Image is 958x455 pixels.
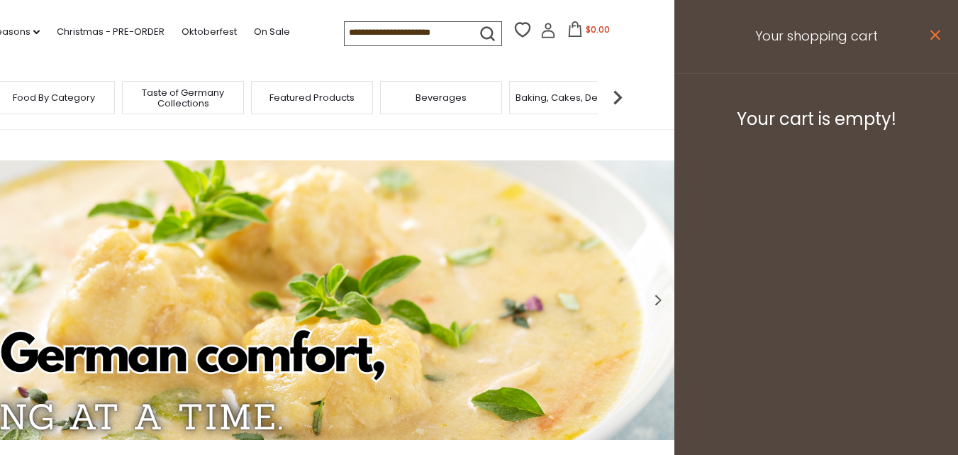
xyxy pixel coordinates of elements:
a: Oktoberfest [182,24,237,40]
span: $0.00 [586,23,610,35]
a: Taste of Germany Collections [126,87,240,109]
a: Featured Products [269,92,355,103]
a: Beverages [416,92,467,103]
a: Christmas - PRE-ORDER [57,24,165,40]
a: Food By Category [13,92,95,103]
h3: Your cart is empty! [692,109,940,130]
a: Baking, Cakes, Desserts [516,92,625,103]
img: next arrow [603,83,632,111]
a: On Sale [254,24,290,40]
button: $0.00 [559,21,619,43]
